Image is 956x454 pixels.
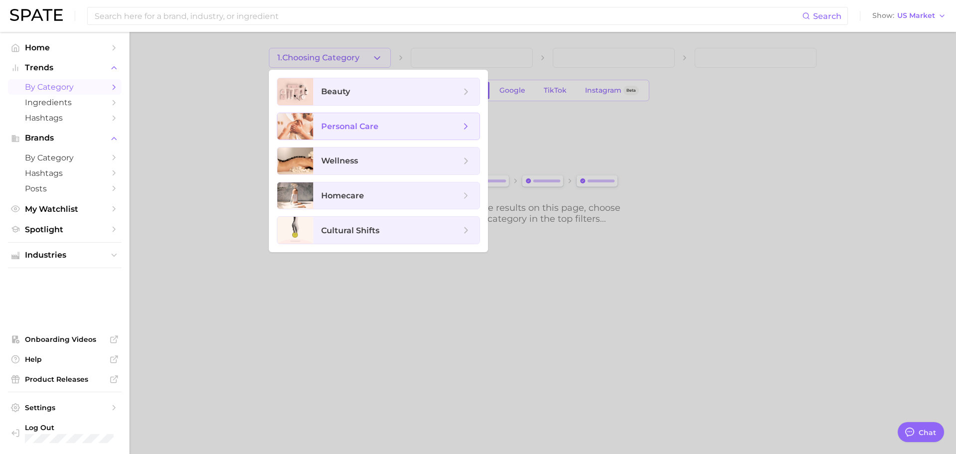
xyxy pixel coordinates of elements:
span: homecare [321,191,364,200]
button: ShowUS Market [870,9,949,22]
span: Onboarding Videos [25,335,105,344]
span: Posts [25,184,105,193]
img: SPATE [10,9,63,21]
span: Settings [25,403,105,412]
span: Spotlight [25,225,105,234]
a: Ingredients [8,95,121,110]
span: personal care [321,122,378,131]
input: Search here for a brand, industry, or ingredient [94,7,802,24]
span: by Category [25,82,105,92]
span: US Market [897,13,935,18]
a: by Category [8,79,121,95]
a: Settings [8,400,121,415]
span: beauty [321,87,350,96]
span: Hashtags [25,113,105,123]
span: Ingredients [25,98,105,107]
span: wellness [321,156,358,165]
a: Log out. Currently logged in with e-mail thomas.just@givaudan.com. [8,420,121,446]
a: Product Releases [8,372,121,387]
span: cultural shifts [321,226,379,235]
span: Help [25,355,105,364]
button: Industries [8,248,121,263]
span: Brands [25,134,105,143]
a: by Category [8,150,121,165]
span: My Watchlist [25,204,105,214]
a: Onboarding Videos [8,332,121,347]
a: Posts [8,181,121,196]
a: Home [8,40,121,55]
span: Trends [25,63,105,72]
span: Industries [25,251,105,260]
span: Log Out [25,423,123,432]
button: Brands [8,131,121,146]
a: My Watchlist [8,201,121,217]
button: Trends [8,60,121,75]
span: Search [813,11,841,21]
span: Hashtags [25,168,105,178]
span: by Category [25,153,105,162]
ul: 1.Choosing Category [269,70,488,252]
span: Home [25,43,105,52]
a: Hashtags [8,110,121,126]
a: Hashtags [8,165,121,181]
a: Spotlight [8,222,121,237]
span: Show [872,13,894,18]
a: Help [8,352,121,367]
span: Product Releases [25,375,105,384]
